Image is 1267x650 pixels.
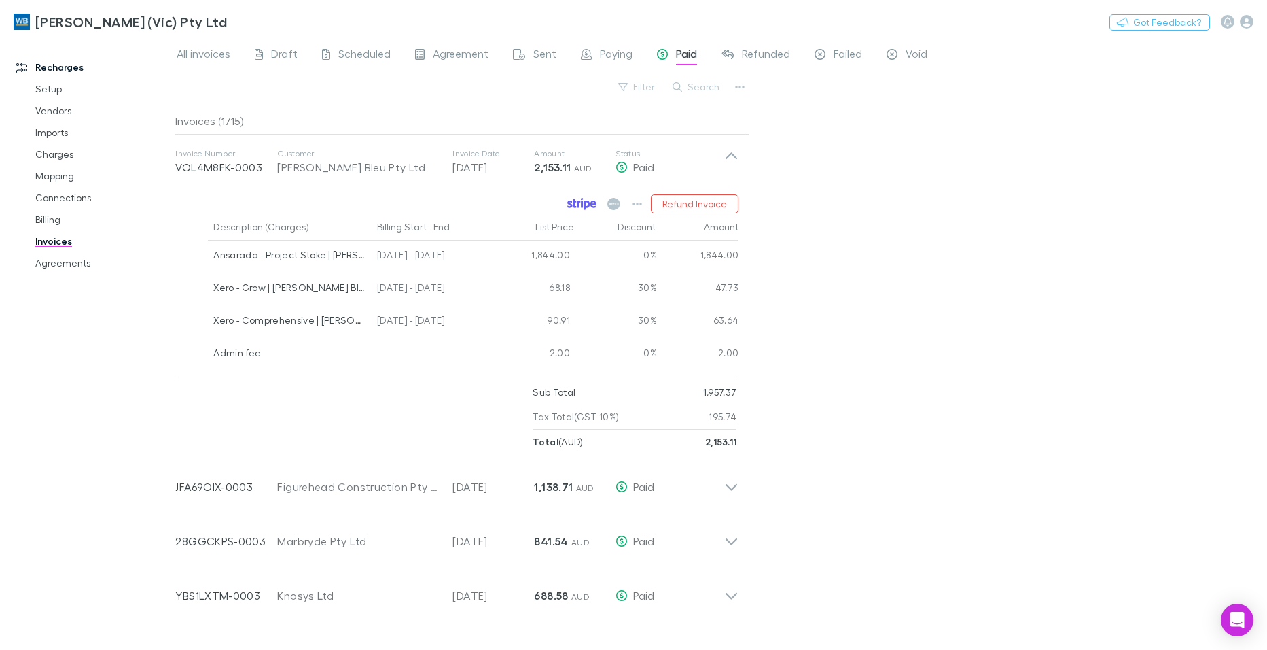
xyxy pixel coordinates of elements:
[494,339,575,371] div: 2.00
[534,589,568,602] strong: 688.58
[14,14,30,30] img: William Buck (Vic) Pty Ltd's Logo
[633,589,654,602] span: Paid
[372,306,494,339] div: [DATE] - [DATE]
[452,159,534,175] p: [DATE]
[494,241,575,273] div: 1,844.00
[175,533,277,549] p: 28GGCKPS-0003
[164,509,749,563] div: 28GGCKPS-0003Marbryde Pty Ltd[DATE]841.54 AUDPaid
[574,163,592,173] span: AUD
[575,241,657,273] div: 0%
[452,148,534,159] p: Invoice Date
[164,563,749,617] div: YBS1LXTM-0003Knosys Ltd[DATE]688.58 AUDPaid
[676,47,697,65] span: Paid
[22,230,183,252] a: Invoices
[533,430,583,454] p: ( AUD )
[22,78,183,100] a: Setup
[277,148,439,159] p: Customer
[657,273,739,306] div: 47.73
[372,241,494,273] div: [DATE] - [DATE]
[571,537,590,547] span: AUD
[834,47,862,65] span: Failed
[3,56,183,78] a: Recharges
[575,306,657,339] div: 30%
[666,79,728,95] button: Search
[22,187,183,209] a: Connections
[533,436,558,447] strong: Total
[277,159,439,175] div: [PERSON_NAME] Bleu Pty Ltd
[277,479,439,495] div: Figurehead Construction Pty Ltd
[452,479,534,495] p: [DATE]
[494,273,575,306] div: 68.18
[703,380,737,405] p: 1,957.37
[576,483,594,493] span: AUD
[534,160,571,174] strong: 2,153.11
[175,587,277,604] p: YBS1LXTM-0003
[657,241,739,273] div: 1,844.00
[533,380,575,405] p: Sub Total
[705,436,737,447] strong: 2,153.11
[277,587,439,604] div: Knosys Ltd
[633,480,654,493] span: Paid
[35,14,227,30] h3: [PERSON_NAME] (Vic) Pty Ltd
[1221,604,1253,636] div: Open Intercom Messenger
[494,306,575,339] div: 90.91
[709,405,736,429] p: 195.74
[906,47,927,65] span: Void
[657,339,739,371] div: 2.00
[575,339,657,371] div: 0%
[433,47,488,65] span: Agreement
[452,587,534,604] p: [DATE]
[164,454,749,509] div: JFA69OIX-0003Figurehead Construction Pty Ltd[DATE]1,138.71 AUDPaid
[22,100,183,122] a: Vendors
[22,165,183,187] a: Mapping
[534,480,573,494] strong: 1,138.71
[164,135,749,189] div: Invoice NumberVOL4M8FK-0003Customer[PERSON_NAME] Bleu Pty LtdInvoice Date[DATE]Amount2,153.11 AUD...
[22,252,183,274] a: Agreements
[177,47,230,65] span: All invoices
[22,143,183,165] a: Charges
[213,339,366,367] div: Admin fee
[213,306,366,335] div: Xero - Comprehensive | [PERSON_NAME] Bleu Botanical Pty Ltd
[534,148,615,159] p: Amount
[533,405,619,429] p: Tax Total (GST 10%)
[277,533,439,549] div: Marbryde Pty Ltd
[22,209,183,230] a: Billing
[175,159,277,175] p: VOL4M8FK-0003
[600,47,632,65] span: Paying
[742,47,790,65] span: Refunded
[271,47,298,65] span: Draft
[533,47,556,65] span: Sent
[452,533,534,549] p: [DATE]
[534,534,568,548] strong: 841.54
[633,160,654,173] span: Paid
[372,273,494,306] div: [DATE] - [DATE]
[575,273,657,306] div: 30%
[22,122,183,143] a: Imports
[633,534,654,547] span: Paid
[338,47,391,65] span: Scheduled
[1109,14,1210,31] button: Got Feedback?
[651,194,738,213] button: Refund Invoice
[657,306,739,339] div: 63.64
[611,79,663,95] button: Filter
[175,479,277,495] p: JFA69OIX-0003
[5,5,235,38] a: [PERSON_NAME] (Vic) Pty Ltd
[213,241,366,269] div: Ansarada - Project Stoke | [PERSON_NAME] Bleu Pty Ltd
[571,592,590,602] span: AUD
[213,273,366,302] div: Xero - Grow | [PERSON_NAME] Bleu Employment Pty Ltd
[615,148,724,159] p: Status
[175,148,277,159] p: Invoice Number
